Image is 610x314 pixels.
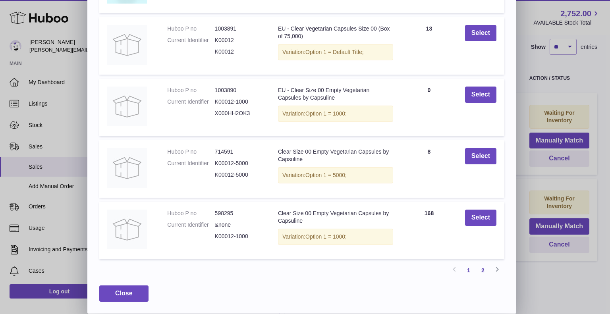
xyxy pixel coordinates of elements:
[167,37,214,44] dt: Current Identifier
[401,17,457,75] td: 13
[215,48,262,56] dd: K00012
[107,25,147,65] img: EU - Clear Vegetarian Capsules Size 00 (Box of 75,000)
[305,49,364,55] span: Option 1 = Default Title;
[215,110,262,117] dd: X000HH2OK3
[215,221,262,229] dd: &none
[401,140,457,198] td: 8
[305,233,347,240] span: Option 1 = 1000;
[278,167,393,183] div: Variation:
[167,210,214,217] dt: Huboo P no
[215,233,262,240] dd: K00012-1000
[107,210,147,249] img: Clear Size 00 Empty Vegetarian Capsules by Capsuline
[278,210,393,225] div: Clear Size 00 Empty Vegetarian Capsules by Capsuline
[465,25,496,41] button: Select
[461,263,476,277] a: 1
[167,87,214,94] dt: Huboo P no
[215,160,262,167] dd: K00012-5000
[167,160,214,167] dt: Current Identifier
[215,37,262,44] dd: K00012
[465,87,496,103] button: Select
[465,210,496,226] button: Select
[107,87,147,126] img: EU - Clear Size 00 Empty Vegetarian Capsules by Capsuline
[167,25,214,33] dt: Huboo P no
[278,229,393,245] div: Variation:
[278,106,393,122] div: Variation:
[465,148,496,164] button: Select
[167,98,214,106] dt: Current Identifier
[167,148,214,156] dt: Huboo P no
[278,44,393,60] div: Variation:
[215,171,262,179] dd: K00012-5000
[476,263,490,277] a: 2
[215,25,262,33] dd: 1003891
[278,148,393,163] div: Clear Size 00 Empty Vegetarian Capsules by Capsuline
[107,148,147,188] img: Clear Size 00 Empty Vegetarian Capsules by Capsuline
[115,290,133,297] span: Close
[215,210,262,217] dd: 598295
[215,148,262,156] dd: 714591
[305,110,347,117] span: Option 1 = 1000;
[99,285,149,302] button: Close
[215,87,262,94] dd: 1003890
[167,221,214,229] dt: Current Identifier
[278,25,393,40] div: EU - Clear Vegetarian Capsules Size 00 (Box of 75,000)
[305,172,347,178] span: Option 1 = 5000;
[401,202,457,259] td: 168
[278,87,393,102] div: EU - Clear Size 00 Empty Vegetarian Capsules by Capsuline
[401,79,457,136] td: 0
[215,98,262,106] dd: K00012-1000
